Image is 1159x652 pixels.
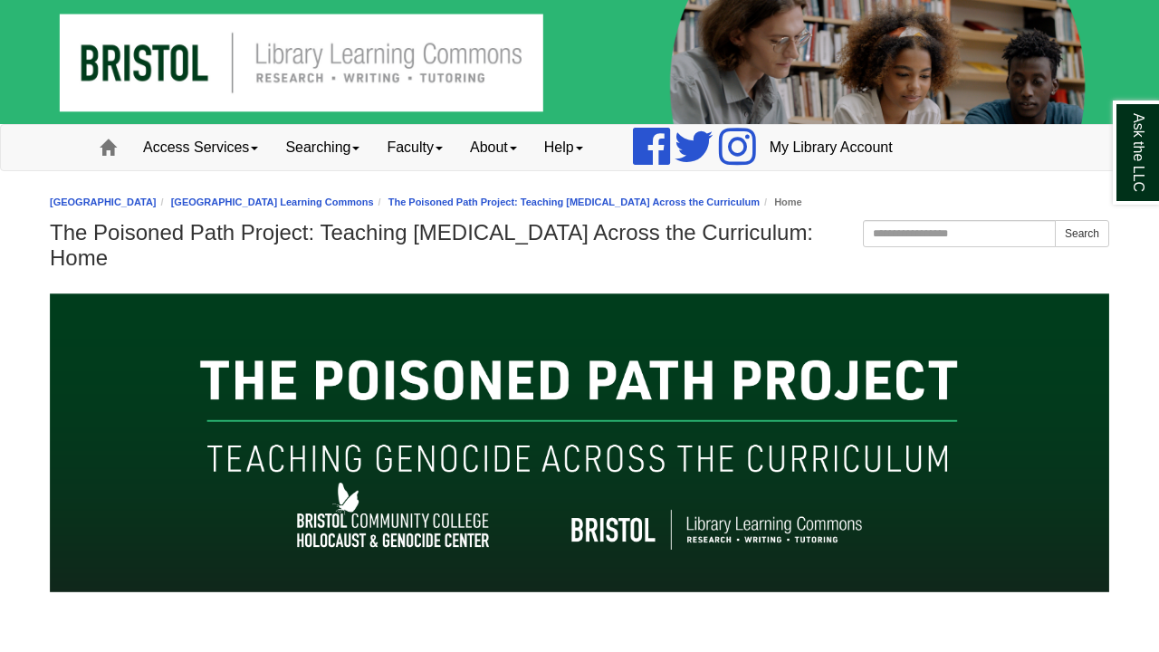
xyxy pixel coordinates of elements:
[760,194,802,211] li: Home
[50,197,157,207] a: [GEOGRAPHIC_DATA]
[456,125,531,170] a: About
[531,125,597,170] a: Help
[1055,220,1109,247] button: Search
[272,125,373,170] a: Searching
[388,197,760,207] a: The Poisoned Path Project: Teaching [MEDICAL_DATA] Across the Curriculum
[50,220,1109,271] h1: The Poisoned Path Project: Teaching [MEDICAL_DATA] Across the Curriculum: Home
[171,197,374,207] a: [GEOGRAPHIC_DATA] Learning Commons
[373,125,456,170] a: Faculty
[50,194,1109,211] nav: breadcrumb
[50,293,1109,592] img: Poisoned Path Project
[129,125,272,170] a: Access Services
[756,125,906,170] a: My Library Account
